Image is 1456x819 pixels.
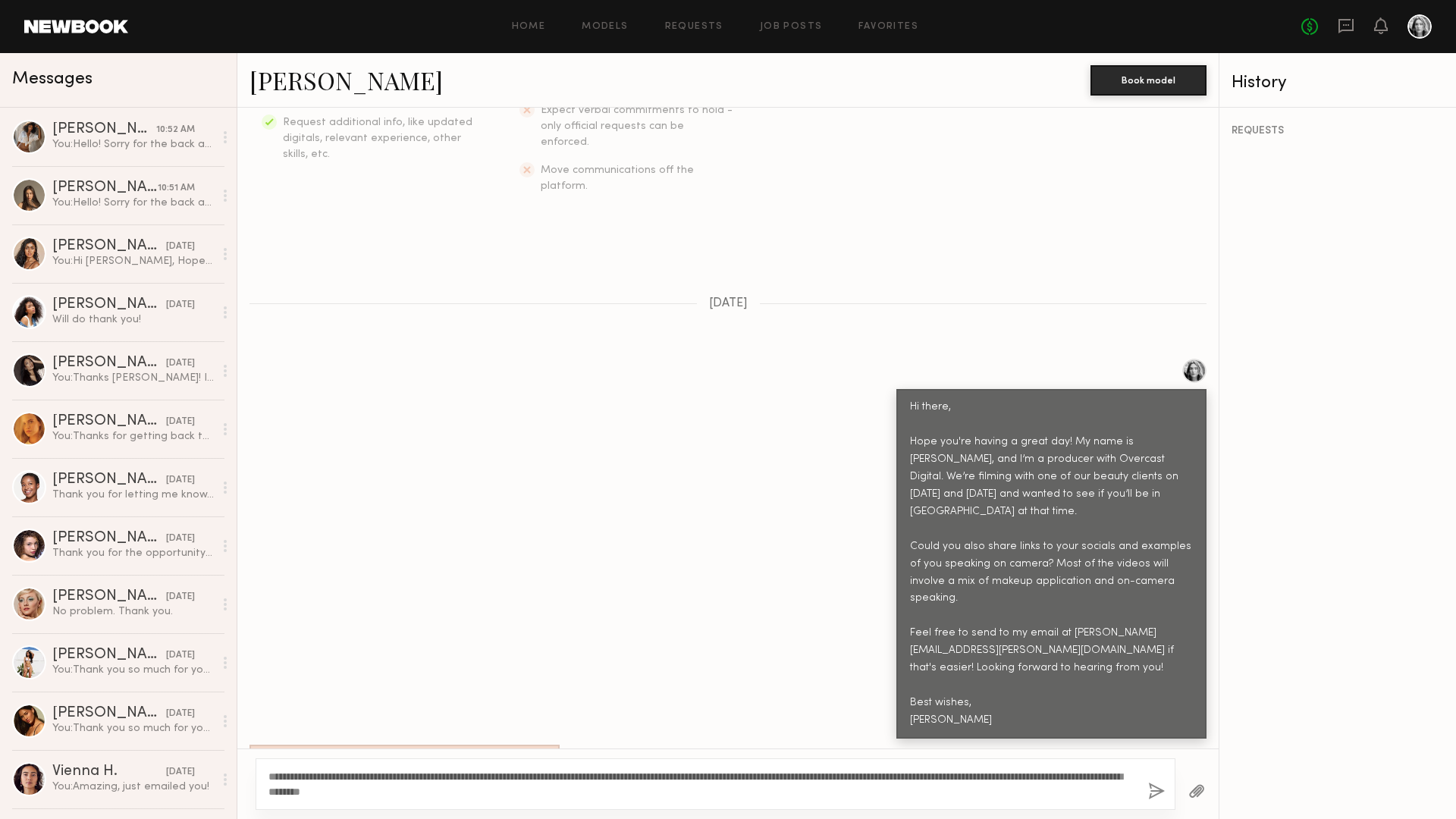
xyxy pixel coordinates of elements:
a: [PERSON_NAME] [249,64,443,96]
div: You: Hello! Sorry for the back and forth, hope you’re having a great week 😊 MAC Cosmetics is havi... [52,196,214,210]
div: [PERSON_NAME] [52,356,166,371]
span: Messages [12,71,93,88]
div: You: Hi [PERSON_NAME], Hope you’re having a great [DATE]! Would you mind sending over a few speak... [52,254,214,268]
div: History [1232,74,1444,92]
div: [DATE] [166,415,195,429]
div: [PERSON_NAME] [52,531,166,546]
div: [DATE] [166,473,195,488]
div: 10:51 AM [158,181,195,196]
span: Expect verbal commitments to hold - only official requests can be enforced. [541,105,733,147]
div: 10:52 AM [156,123,195,137]
div: [PERSON_NAME] [52,414,166,429]
div: You: Amazing, just emailed you! [52,780,214,794]
span: Request additional info, like updated digitals, relevant experience, other skills, etc. [283,118,472,159]
button: Book model [1090,65,1207,96]
div: [PERSON_NAME] [52,180,158,196]
div: [DATE] [166,707,195,721]
a: Book model [1090,73,1207,86]
div: Will do thank you! [52,312,214,327]
a: Models [582,22,628,32]
div: You: Thanks for getting back to me! They need someone for both days so we're passing for this rou... [52,429,214,444]
div: REQUESTS [1232,126,1444,136]
div: You: Thanks [PERSON_NAME]! I'll share with the team and circle back! [52,371,214,385]
a: Home [512,22,546,32]
div: Hi there, Hope you're having a great day! My name is [PERSON_NAME], and I’m a producer with Overc... [910,399,1193,730]
div: [DATE] [166,765,195,780]
div: [DATE] [166,532,195,546]
div: Vienna H. [52,764,166,780]
div: [DATE] [166,240,195,254]
a: Favorites [858,22,918,32]
div: [PERSON_NAME] [52,589,166,604]
div: [DATE] [166,298,195,312]
div: [PERSON_NAME] [52,122,156,137]
div: [PERSON_NAME] [52,706,166,721]
span: [DATE] [709,297,748,310]
div: Thank you for letting me know, and I completely understand how these things can shift. I really e... [52,488,214,502]
div: You: Thank you so much for your patience — there have been quite a few creative shifts with this ... [52,663,214,677]
div: You: Thank you so much for your patience — there have been quite a few creative shifts with this ... [52,721,214,736]
div: Thank you for the opportunity and I look forward working together in the future! [52,546,214,560]
span: Move communications off the platform. [541,165,694,191]
div: No problem. Thank you. [52,604,214,619]
div: [DATE] [166,590,195,604]
div: [PERSON_NAME] [52,648,166,663]
div: [DATE] [166,648,195,663]
div: You: Hello! Sorry for the back and forth, hope you’re having a great week 😊 MAC Cosmetics is havi... [52,137,214,152]
a: Requests [665,22,723,32]
a: Job Posts [760,22,823,32]
div: [PERSON_NAME] [52,297,166,312]
div: [PERSON_NAME] [52,239,166,254]
div: [DATE] [166,356,195,371]
div: [PERSON_NAME] [52,472,166,488]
